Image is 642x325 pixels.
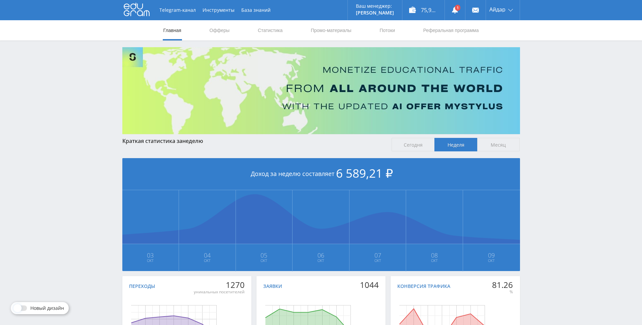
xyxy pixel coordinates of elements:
a: Промо-материалы [310,20,352,40]
img: Banner [122,47,520,134]
div: 81.26 [492,280,513,290]
div: 1270 [194,280,245,290]
span: 07 [350,253,406,258]
a: Офферы [209,20,231,40]
span: Сегодня [392,138,434,151]
span: 05 [236,253,292,258]
span: 09 [463,253,520,258]
span: Окт [406,258,462,263]
span: Окт [236,258,292,263]
span: 04 [179,253,235,258]
span: Неделя [434,138,477,151]
div: Доход за неделю составляет [122,158,520,190]
span: Окт [123,258,179,263]
span: Окт [350,258,406,263]
a: Реферальная программа [423,20,480,40]
a: Статистика [257,20,283,40]
span: 06 [293,253,349,258]
span: неделю [182,137,203,145]
span: 6 589,21 ₽ [336,165,393,181]
div: Краткая статистика за [122,138,385,144]
span: Окт [179,258,235,263]
div: 1044 [360,280,379,290]
a: Потоки [379,20,396,40]
div: уникальных посетителей [194,289,245,295]
span: Месяц [477,138,520,151]
span: Окт [463,258,520,263]
span: Айдар [489,7,506,12]
span: 08 [406,253,462,258]
div: Переходы [129,284,155,289]
div: % [492,289,513,295]
span: Новый дизайн [30,305,64,311]
p: Ваш менеджер: [356,3,394,9]
a: Главная [163,20,182,40]
p: [PERSON_NAME] [356,10,394,16]
span: Окт [293,258,349,263]
div: Конверсия трафика [397,284,450,289]
div: Заявки [263,284,282,289]
span: 03 [123,253,179,258]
